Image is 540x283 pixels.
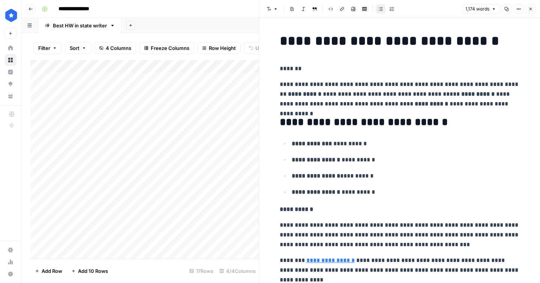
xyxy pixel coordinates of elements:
button: Add Row [30,265,67,277]
div: 17 Rows [186,265,216,277]
a: Usage [4,256,16,268]
a: Opportunities [4,78,16,90]
span: Filter [38,44,50,52]
a: Home [4,42,16,54]
button: Add 10 Rows [67,265,112,277]
button: Row Height [197,42,241,54]
div: 4/4 Columns [216,265,259,277]
button: Freeze Columns [139,42,194,54]
span: Sort [70,44,79,52]
span: 4 Columns [106,44,131,52]
button: Filter [33,42,62,54]
span: Add Row [42,267,62,275]
div: Best HW in state writer [53,22,107,29]
a: Settings [4,244,16,256]
button: Help + Support [4,268,16,280]
button: 1,174 words [462,4,499,14]
img: ConsumerAffairs Logo [4,9,18,22]
a: Insights [4,66,16,78]
button: 4 Columns [94,42,136,54]
span: Add 10 Rows [78,267,108,275]
a: Browse [4,54,16,66]
span: Freeze Columns [151,44,189,52]
button: Undo [244,42,273,54]
span: 1,174 words [465,6,489,12]
span: Row Height [209,44,236,52]
a: Your Data [4,90,16,102]
button: Sort [65,42,91,54]
a: Best HW in state writer [38,18,121,33]
button: Workspace: ConsumerAffairs [4,6,16,25]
